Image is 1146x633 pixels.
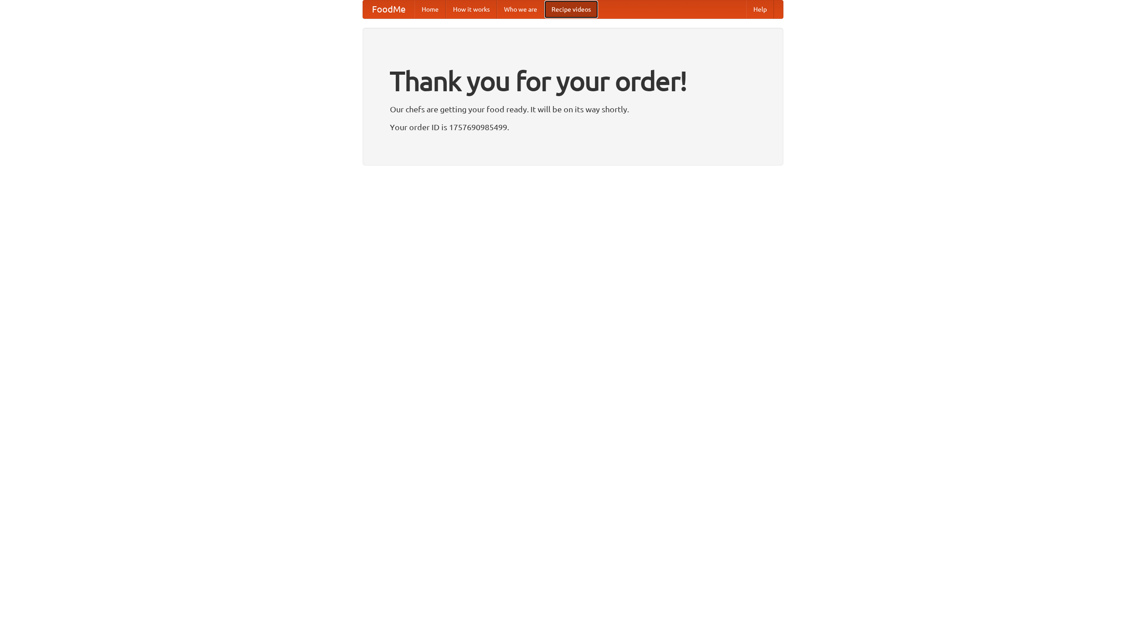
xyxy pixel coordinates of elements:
p: Our chefs are getting your food ready. It will be on its way shortly. [390,102,756,116]
h1: Thank you for your order! [390,59,756,102]
a: Help [746,0,774,18]
p: Your order ID is 1757690985499. [390,120,756,134]
a: Who we are [497,0,544,18]
a: FoodMe [363,0,415,18]
a: Home [415,0,446,18]
a: How it works [446,0,497,18]
a: Recipe videos [544,0,598,18]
